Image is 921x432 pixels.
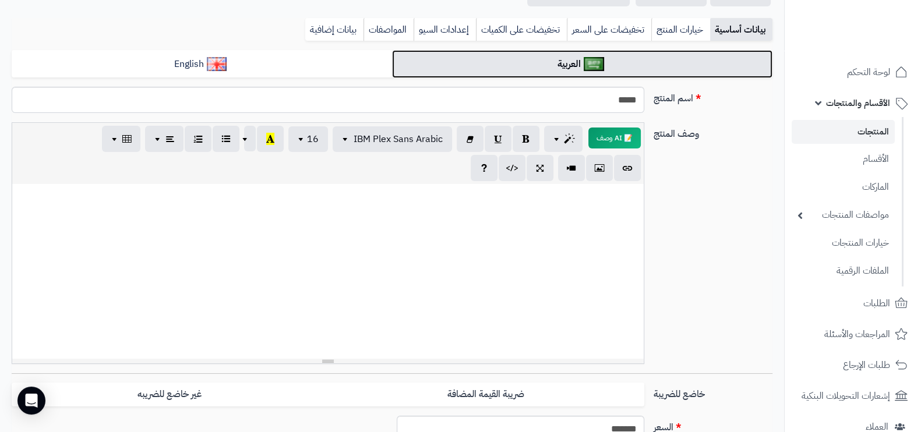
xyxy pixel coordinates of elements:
a: المنتجات [792,120,895,144]
a: بيانات أساسية [710,18,772,41]
img: العربية [584,57,604,71]
a: المواصفات [364,18,414,41]
a: إشعارات التحويلات البنكية [792,382,914,410]
a: الأقسام [792,147,895,172]
a: العربية [392,50,772,79]
span: إشعارات التحويلات البنكية [802,388,890,404]
a: تخفيضات على السعر [567,18,651,41]
span: لوحة التحكم [847,64,890,80]
a: English [12,50,392,79]
a: الملفات الرقمية [792,259,895,284]
a: المراجعات والأسئلة [792,320,914,348]
label: ضريبة القيمة المضافة [328,383,644,406]
a: لوحة التحكم [792,58,914,86]
button: IBM Plex Sans Arabic [333,126,452,152]
div: Open Intercom Messenger [17,387,45,415]
span: الأقسام والمنتجات [826,95,890,111]
a: خيارات المنتج [651,18,710,41]
a: بيانات إضافية [305,18,364,41]
label: غير خاضع للضريبه [12,383,328,406]
a: مواصفات المنتجات [792,203,895,228]
span: طلبات الإرجاع [843,357,890,373]
span: 16 [307,132,319,146]
a: تخفيضات على الكميات [476,18,567,41]
label: وصف المنتج [649,122,777,141]
button: 16 [288,126,328,152]
span: IBM Plex Sans Arabic [354,132,443,146]
a: طلبات الإرجاع [792,351,914,379]
img: English [207,57,227,71]
a: إعدادات السيو [414,18,476,41]
label: اسم المنتج [649,87,777,105]
a: الطلبات [792,289,914,317]
button: 📝 AI وصف [588,128,641,148]
span: الطلبات [863,295,890,311]
a: الماركات [792,175,895,200]
label: خاضع للضريبة [649,383,777,401]
a: خيارات المنتجات [792,231,895,256]
span: المراجعات والأسئلة [824,326,890,342]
